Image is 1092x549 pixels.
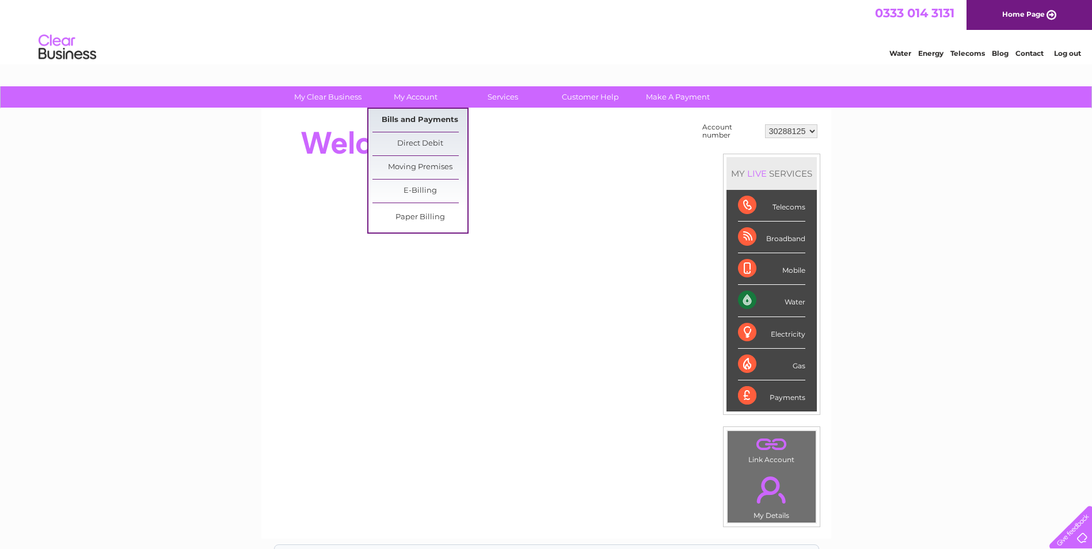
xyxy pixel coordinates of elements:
[368,86,463,108] a: My Account
[730,470,813,510] a: .
[275,6,819,56] div: Clear Business is a trading name of Verastar Limited (registered in [GEOGRAPHIC_DATA] No. 3667643...
[727,430,816,467] td: Link Account
[726,157,817,190] div: MY SERVICES
[992,49,1009,58] a: Blog
[280,86,375,108] a: My Clear Business
[372,156,467,179] a: Moving Premises
[738,190,805,222] div: Telecoms
[372,206,467,229] a: Paper Billing
[738,380,805,411] div: Payments
[699,120,762,142] td: Account number
[543,86,638,108] a: Customer Help
[738,317,805,349] div: Electricity
[730,434,813,454] a: .
[889,49,911,58] a: Water
[738,349,805,380] div: Gas
[738,253,805,285] div: Mobile
[630,86,725,108] a: Make A Payment
[875,6,954,20] a: 0333 014 3131
[1015,49,1044,58] a: Contact
[738,285,805,317] div: Water
[1054,49,1081,58] a: Log out
[950,49,985,58] a: Telecoms
[372,132,467,155] a: Direct Debit
[38,30,97,65] img: logo.png
[372,109,467,132] a: Bills and Payments
[727,467,816,523] td: My Details
[918,49,943,58] a: Energy
[372,180,467,203] a: E-Billing
[745,168,769,179] div: LIVE
[455,86,550,108] a: Services
[738,222,805,253] div: Broadband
